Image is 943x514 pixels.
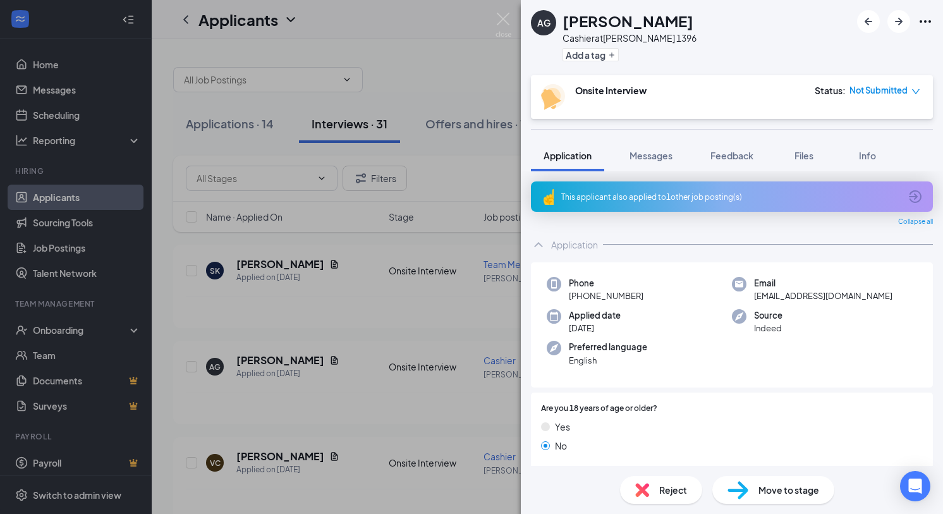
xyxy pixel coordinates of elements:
svg: ChevronUp [531,237,546,252]
span: Phone [569,277,643,290]
span: Applied date [569,309,621,322]
svg: ArrowCircle [908,189,923,204]
h1: [PERSON_NAME] [563,10,693,32]
span: Reject [659,483,687,497]
svg: Plus [608,51,616,59]
span: No [555,439,567,453]
span: English [569,354,647,367]
span: [DATE] [569,322,621,334]
svg: ArrowLeftNew [861,14,876,29]
button: ArrowRight [887,10,910,33]
span: down [911,87,920,96]
svg: Ellipses [918,14,933,29]
span: Files [794,150,813,161]
div: Application [551,238,598,251]
span: Source [754,309,782,322]
div: AG [537,16,551,29]
span: Move to stage [758,483,819,497]
span: Preferred language [569,341,647,353]
span: Not Submitted [849,84,908,97]
button: PlusAdd a tag [563,48,619,61]
span: Yes [555,420,570,434]
span: Info [859,150,876,161]
svg: ArrowRight [891,14,906,29]
span: Indeed [754,322,782,334]
span: Feedback [710,150,753,161]
span: Are you 18 years of age or older? [541,403,657,415]
b: Onsite Interview [575,85,647,96]
span: Email [754,277,892,290]
div: Status : [815,84,846,97]
span: Collapse all [898,217,933,227]
div: This applicant also applied to 1 other job posting(s) [561,192,900,202]
span: Application [544,150,592,161]
span: [PHONE_NUMBER] [569,290,643,302]
span: Messages [630,150,672,161]
div: Open Intercom Messenger [900,471,930,501]
button: ArrowLeftNew [857,10,880,33]
span: [EMAIL_ADDRESS][DOMAIN_NAME] [754,290,892,302]
div: Cashier at [PERSON_NAME] 1396 [563,32,697,44]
